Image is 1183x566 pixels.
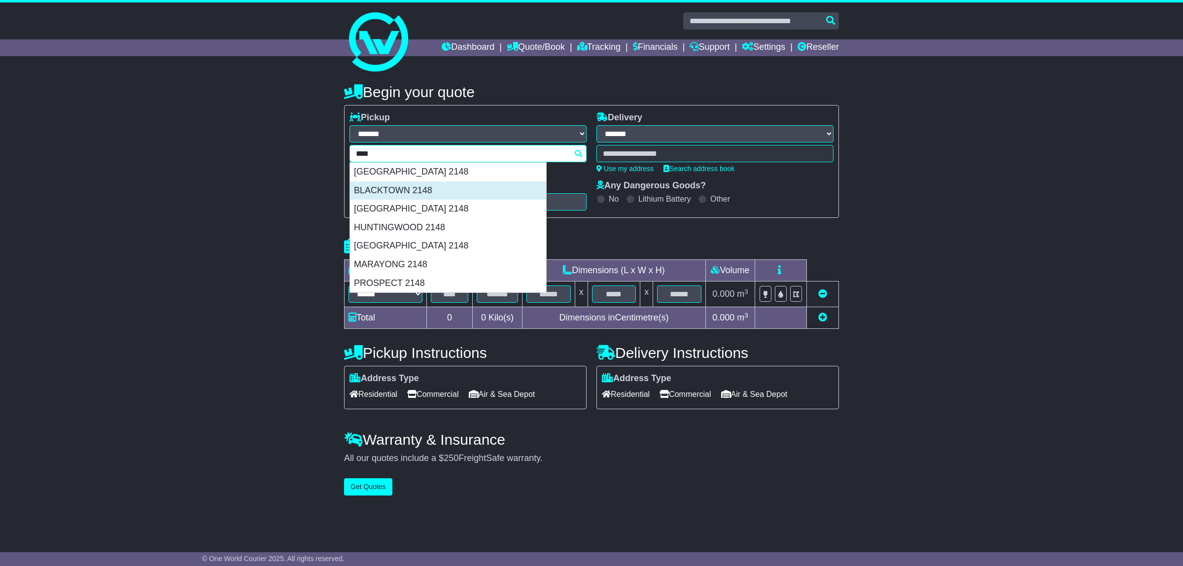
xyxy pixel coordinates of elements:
[350,218,546,237] div: HUNTINGWOOD 2148
[712,289,734,299] span: 0.000
[350,200,546,218] div: [GEOGRAPHIC_DATA] 2148
[742,39,785,56] a: Settings
[350,274,546,293] div: PROSPECT 2148
[721,387,788,402] span: Air & Sea Depot
[737,289,748,299] span: m
[744,288,748,295] sup: 3
[638,194,691,204] label: Lithium Battery
[596,180,706,191] label: Any Dangerous Goods?
[596,112,642,123] label: Delivery
[575,282,588,307] td: x
[690,39,730,56] a: Support
[744,312,748,319] sup: 3
[712,313,734,322] span: 0.000
[349,387,397,402] span: Residential
[344,345,587,361] h4: Pickup Instructions
[818,313,827,322] a: Add new item
[469,387,535,402] span: Air & Sea Depot
[818,289,827,299] a: Remove this item
[602,387,650,402] span: Residential
[596,345,839,361] h4: Delivery Instructions
[349,373,419,384] label: Address Type
[345,307,427,329] td: Total
[481,313,486,322] span: 0
[798,39,839,56] a: Reseller
[344,238,468,254] h4: Package details |
[442,39,494,56] a: Dashboard
[473,307,522,329] td: Kilo(s)
[737,313,748,322] span: m
[522,307,705,329] td: Dimensions in Centimetre(s)
[344,84,839,100] h4: Begin your quote
[345,260,427,282] td: Type
[705,260,755,282] td: Volume
[202,555,345,563] span: © One World Courier 2025. All rights reserved.
[350,237,546,255] div: [GEOGRAPHIC_DATA] 2148
[349,145,587,162] typeahead: Please provide city
[444,453,458,463] span: 250
[596,165,654,173] a: Use my address
[350,255,546,274] div: MARAYONG 2148
[344,478,392,495] button: Get Quotes
[507,39,565,56] a: Quote/Book
[522,260,705,282] td: Dimensions (L x W x H)
[349,112,390,123] label: Pickup
[344,431,839,448] h4: Warranty & Insurance
[602,373,671,384] label: Address Type
[640,282,653,307] td: x
[350,181,546,200] div: BLACKTOWN 2148
[577,39,621,56] a: Tracking
[344,453,839,464] div: All our quotes include a $ FreightSafe warranty.
[663,165,734,173] a: Search address book
[660,387,711,402] span: Commercial
[350,163,546,181] div: [GEOGRAPHIC_DATA] 2148
[407,387,458,402] span: Commercial
[710,194,730,204] label: Other
[609,194,619,204] label: No
[633,39,678,56] a: Financials
[427,307,473,329] td: 0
